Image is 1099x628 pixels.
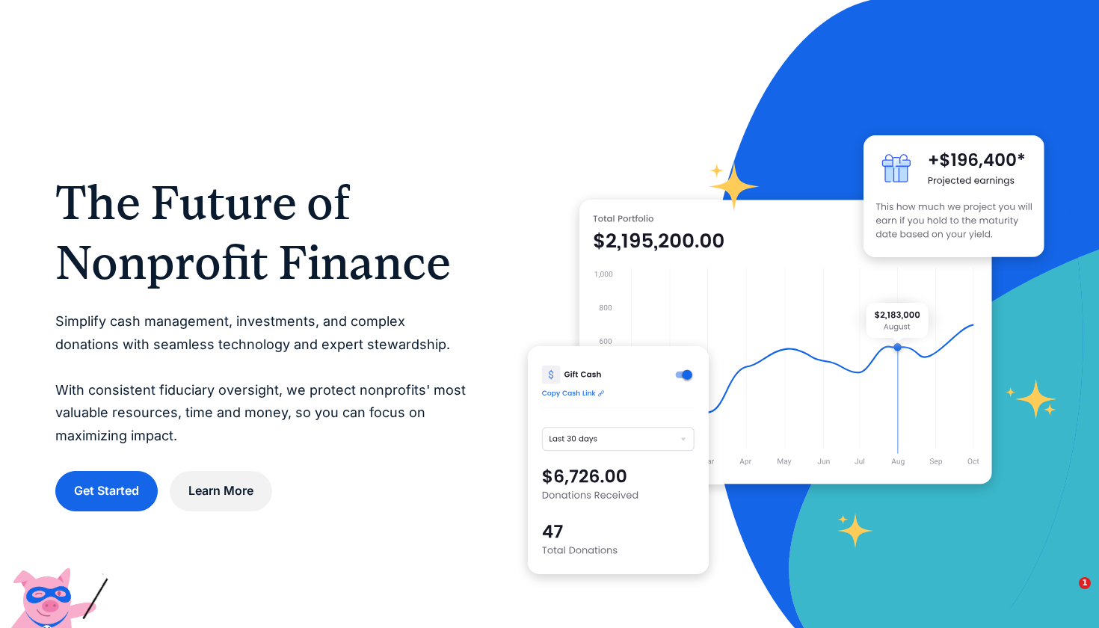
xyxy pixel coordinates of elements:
[55,173,468,292] h1: The Future of Nonprofit Finance
[55,471,158,511] a: Get Started
[170,471,272,511] a: Learn More
[579,200,992,485] img: nonprofit donation platform
[55,310,468,448] p: Simplify cash management, investments, and complex donations with seamless technology and expert ...
[1006,379,1057,419] img: fundraising star
[1048,577,1084,613] iframe: Intercom live chat
[528,346,709,574] img: donation software for nonprofits
[1079,577,1091,589] span: 1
